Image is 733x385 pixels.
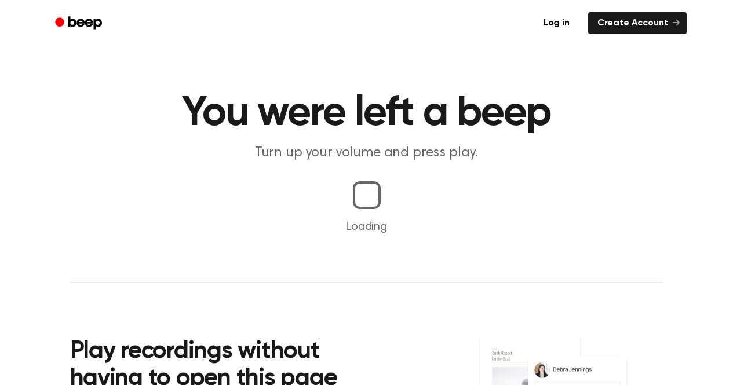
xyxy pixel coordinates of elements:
[588,12,687,34] a: Create Account
[70,93,663,134] h1: You were left a beep
[144,144,589,163] p: Turn up your volume and press play.
[14,218,719,236] p: Loading
[47,12,112,35] a: Beep
[532,10,581,36] a: Log in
